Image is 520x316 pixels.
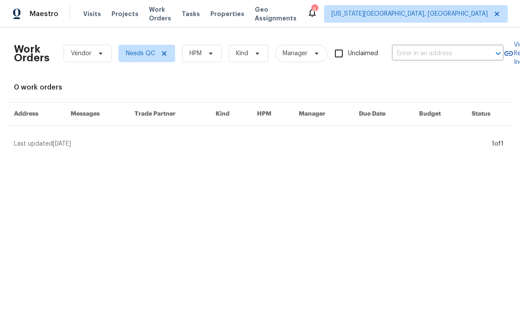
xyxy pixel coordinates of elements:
div: 1 of 1 [492,140,503,148]
span: Unclaimed [348,49,378,58]
div: 6 [311,5,317,14]
span: Work Orders [149,5,171,23]
span: Vendor [71,49,91,58]
th: HPM [250,103,292,126]
h2: Work Orders [14,45,50,62]
span: Visits [83,10,101,18]
span: Geo Assignments [255,5,297,23]
button: Open [492,47,504,60]
span: Properties [210,10,244,18]
th: Trade Partner [128,103,209,126]
span: Needs QC [126,49,155,58]
span: Manager [283,49,307,58]
span: Kind [236,49,248,58]
div: 0 work orders [14,83,506,92]
span: Maestro [30,10,58,18]
th: Address [7,103,64,126]
div: Last updated [14,140,489,148]
th: Manager [292,103,352,126]
span: [DATE] [53,141,71,147]
span: [US_STATE][GEOGRAPHIC_DATA], [GEOGRAPHIC_DATA] [331,10,488,18]
span: HPM [189,49,202,58]
input: Enter in an address [392,47,479,60]
th: Messages [64,103,128,126]
span: Projects [111,10,138,18]
span: Tasks [182,11,200,17]
th: Due Date [352,103,412,126]
th: Budget [412,103,465,126]
th: Kind [209,103,250,126]
th: Status [465,103,513,126]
